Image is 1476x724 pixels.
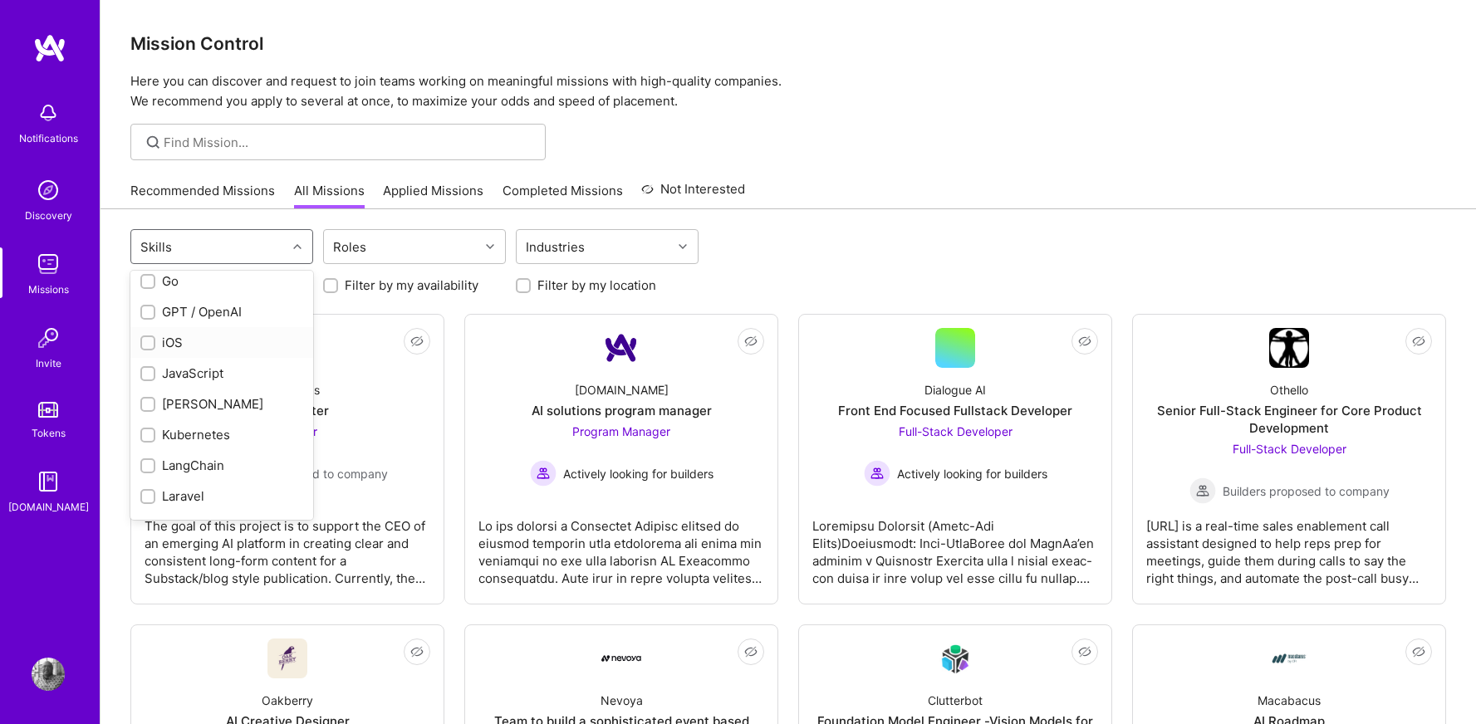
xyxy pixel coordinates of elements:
[410,335,424,348] i: icon EyeClosed
[1233,442,1346,456] span: Full-Stack Developer
[537,276,656,294] label: Filter by my location
[1146,328,1432,590] a: Company LogoOthelloSenior Full-Stack Engineer for Core Product DevelopmentFull-Stack Developer Bu...
[532,402,712,419] div: AI solutions program manager
[1189,477,1216,504] img: Builders proposed to company
[1078,645,1091,658] i: icon EyeClosed
[32,174,65,207] img: discovery
[140,303,303,320] div: GPT / OpenAI
[1258,692,1321,709] div: Macabacus
[294,182,365,209] a: All Missions
[38,402,58,418] img: tokens
[293,242,302,251] i: icon Chevron
[140,364,303,382] div: JavaScript
[140,457,303,474] div: LangChain
[897,465,1047,482] span: Actively looking for builders
[601,328,641,368] img: Company Logo
[33,33,66,63] img: logo
[262,692,313,709] div: Oakberry
[601,655,641,662] img: Company Logo
[679,242,687,251] i: icon Chevron
[136,235,176,259] div: Skills
[383,182,483,209] a: Applied Missions
[563,465,713,482] span: Actively looking for builders
[928,692,983,709] div: Clutterbot
[27,658,69,691] a: User Avatar
[8,498,89,516] div: [DOMAIN_NAME]
[572,424,670,438] span: Program Manager
[32,96,65,130] img: bell
[1146,402,1432,437] div: Senior Full-Stack Engineer for Core Product Development
[924,381,986,399] div: Dialogue AI
[130,71,1446,111] p: Here you can discover and request to join teams working on meaningful missions with high-quality ...
[140,426,303,443] div: Kubernetes
[36,355,61,372] div: Invite
[140,487,303,505] div: Laravel
[130,33,1446,54] h3: Mission Control
[838,402,1072,419] div: Front End Focused Fullstack Developer
[32,424,66,442] div: Tokens
[899,424,1013,438] span: Full-Stack Developer
[486,242,494,251] i: icon Chevron
[140,272,303,290] div: Go
[1269,638,1309,678] img: Company Logo
[19,130,78,147] div: Notifications
[345,276,478,294] label: Filter by my availability
[164,134,533,151] input: Find Mission...
[812,328,1098,590] a: Dialogue AIFront End Focused Fullstack DeveloperFull-Stack Developer Actively looking for builder...
[1412,335,1425,348] i: icon EyeClosed
[145,504,430,587] div: The goal of this project is to support the CEO of an emerging AI platform in creating clear and c...
[530,460,557,487] img: Actively looking for builders
[478,504,764,587] div: Lo ips dolorsi a Consectet Adipisc elitsed do eiusmod temporin utla etdolorema ali enima min veni...
[1078,335,1091,348] i: icon EyeClosed
[140,395,303,413] div: [PERSON_NAME]
[1269,328,1309,368] img: Company Logo
[25,207,72,224] div: Discovery
[522,235,589,259] div: Industries
[1146,504,1432,587] div: [URL] is a real-time sales enablement call assistant designed to help reps prep for meetings, gui...
[144,133,163,152] i: icon SearchGrey
[864,460,890,487] img: Actively looking for builders
[575,381,669,399] div: [DOMAIN_NAME]
[32,658,65,691] img: User Avatar
[410,645,424,658] i: icon EyeClosed
[140,334,303,351] div: iOS
[935,639,975,678] img: Company Logo
[329,235,370,259] div: Roles
[478,328,764,590] a: Company Logo[DOMAIN_NAME]AI solutions program managerProgram Manager Actively looking for builder...
[744,645,758,658] i: icon EyeClosed
[601,692,643,709] div: Nevoya
[503,182,623,209] a: Completed Missions
[32,465,65,498] img: guide book
[32,321,65,355] img: Invite
[32,247,65,281] img: teamwork
[28,281,69,298] div: Missions
[1270,381,1308,399] div: Othello
[267,638,307,678] img: Company Logo
[140,518,303,536] div: Linux
[130,182,275,209] a: Recommended Missions
[812,504,1098,587] div: Loremipsu Dolorsit (Ametc-Adi Elits)Doeiusmodt: Inci-UtlaBoree dol MagnAa’en adminim v Quisnostr ...
[1223,482,1390,500] span: Builders proposed to company
[641,179,745,209] a: Not Interested
[1412,645,1425,658] i: icon EyeClosed
[744,335,758,348] i: icon EyeClosed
